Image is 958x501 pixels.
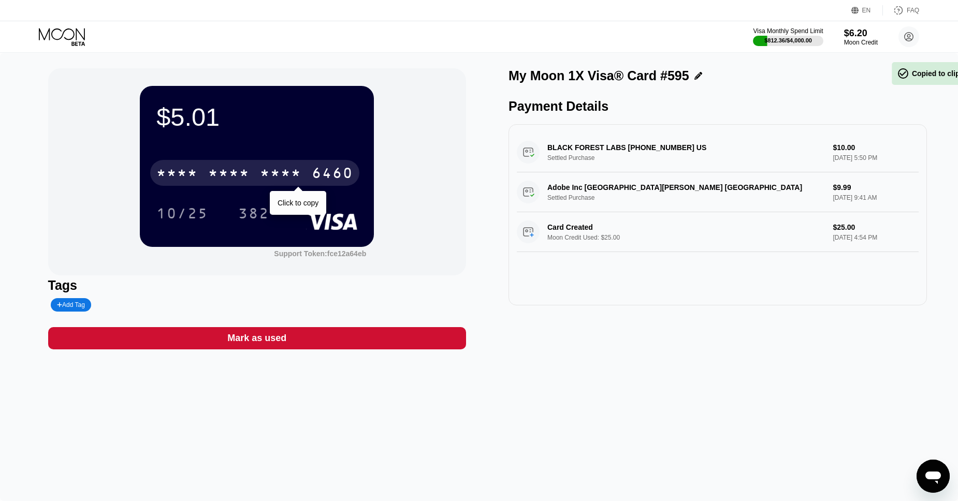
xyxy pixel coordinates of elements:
div: $6.20 [844,28,878,39]
div: Support Token:fce12a64eb [274,249,366,258]
div: EN [862,7,871,14]
div: Visa Monthly Spend Limit$812.36/$4,000.00 [753,27,823,46]
span:  [897,67,909,80]
div: EN [851,5,883,16]
div: $5.01 [156,102,357,131]
div: 382 [230,200,277,226]
div: $6.20Moon Credit [844,28,878,46]
div: Mark as used [227,332,286,344]
div: Add Tag [51,298,91,312]
div: 10/25 [156,207,208,223]
div: 10/25 [149,200,216,226]
div: Payment Details [509,99,927,114]
div: Tags [48,278,467,293]
div: 382 [238,207,269,223]
div: Visa Monthly Spend Limit [753,27,823,35]
div: $812.36 / $4,000.00 [764,37,812,43]
div: 6460 [312,166,353,183]
iframe: Button to launch messaging window [917,460,950,493]
div: Add Tag [57,301,85,308]
div: Mark as used [48,327,467,349]
div: Click to copy [278,199,318,207]
div: Support Token: fce12a64eb [274,249,366,258]
div: Moon Credit [844,39,878,46]
div: FAQ [883,5,919,16]
div: My Moon 1X Visa® Card #595 [509,68,689,83]
div: FAQ [907,7,919,14]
